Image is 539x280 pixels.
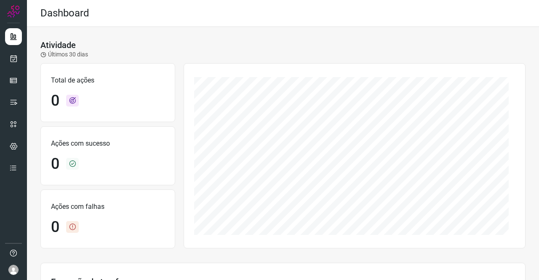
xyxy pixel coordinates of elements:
p: Ações com falhas [51,202,165,212]
h2: Dashboard [40,7,89,19]
h3: Atividade [40,40,76,50]
h1: 0 [51,218,59,236]
p: Ações com sucesso [51,139,165,149]
p: Últimos 30 dias [40,50,88,59]
h1: 0 [51,92,59,110]
img: avatar-user-boy.jpg [8,265,19,275]
p: Total de ações [51,75,165,85]
h1: 0 [51,155,59,173]
img: Logo [7,5,20,18]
